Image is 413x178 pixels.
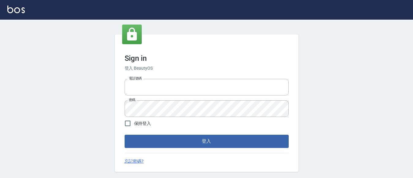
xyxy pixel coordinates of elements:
[125,65,289,72] h6: 登入 BeautyOS
[134,120,151,127] span: 保持登入
[125,54,289,63] h3: Sign in
[7,6,25,13] img: Logo
[125,135,289,148] button: 登入
[129,76,142,81] label: 電話號碼
[129,98,135,102] label: 密碼
[125,158,144,164] a: 忘記密碼?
